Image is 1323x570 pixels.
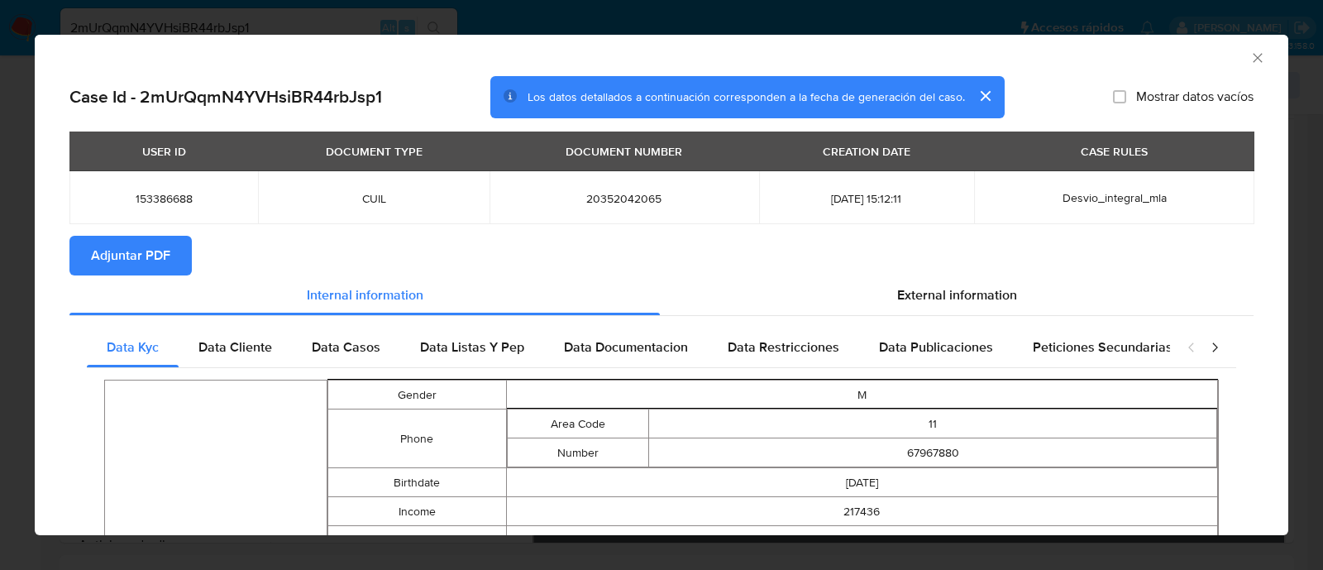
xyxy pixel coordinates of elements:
[328,381,506,410] td: Gender
[507,410,649,438] td: Area Code
[328,526,506,555] td: Is Regulated Entity
[879,338,993,357] span: Data Publicaciones
[965,76,1005,116] button: cerrar
[107,338,159,357] span: Data Kyc
[1063,189,1167,206] span: Desvio_integral_mla
[813,137,920,165] div: CREATION DATE
[1249,50,1264,65] button: Cerrar ventana
[649,438,1217,467] td: 67967880
[69,275,1254,315] div: Detailed info
[728,338,839,357] span: Data Restricciones
[1033,338,1173,357] span: Peticiones Secundarias
[328,468,506,497] td: Birthdate
[779,191,954,206] span: [DATE] 15:12:11
[507,438,649,467] td: Number
[897,285,1017,304] span: External information
[316,137,432,165] div: DOCUMENT TYPE
[69,236,192,275] button: Adjuntar PDF
[506,468,1218,497] td: [DATE]
[35,35,1288,535] div: closure-recommendation-modal
[278,191,469,206] span: CUIL
[328,410,506,468] td: Phone
[312,338,380,357] span: Data Casos
[307,285,423,304] span: Internal information
[556,137,692,165] div: DOCUMENT NUMBER
[506,526,1218,555] td: false
[89,191,238,206] span: 153386688
[509,191,739,206] span: 20352042065
[649,410,1217,438] td: 11
[1113,90,1126,103] input: Mostrar datos vacíos
[506,497,1218,526] td: 217436
[328,497,506,526] td: Income
[1071,137,1158,165] div: CASE RULES
[420,338,524,357] span: Data Listas Y Pep
[198,338,272,357] span: Data Cliente
[506,381,1218,410] td: M
[69,86,382,108] h2: Case Id - 2mUrQqmN4YVHsiBR44rbJsp1
[87,328,1170,367] div: Detailed internal info
[1136,89,1254,105] span: Mostrar datos vacíos
[564,338,688,357] span: Data Documentacion
[528,89,965,105] span: Los datos detallados a continuación corresponden a la fecha de generación del caso.
[91,237,170,274] span: Adjuntar PDF
[132,137,196,165] div: USER ID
